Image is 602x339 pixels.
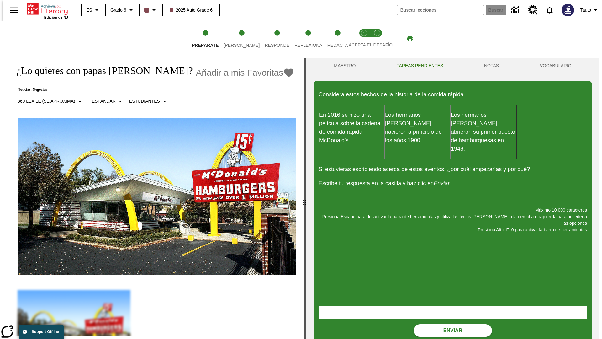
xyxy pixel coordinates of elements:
em: Enviar [434,180,450,186]
span: Responde [265,43,289,48]
p: Presiona Escape para desactivar la barra de herramientas y utiliza las teclas [PERSON_NAME] a la ... [319,213,587,227]
a: Centro de información [507,2,525,19]
span: [PERSON_NAME] [224,43,260,48]
span: Edición de NJ [44,15,68,19]
span: Añadir a mis Favoritas [196,68,283,78]
a: Notificaciones [541,2,558,18]
div: Pulsa la tecla de intro o la barra espaciadora y luego presiona las flechas de derecha e izquierd... [304,58,306,339]
button: Lenguaje: ES, Selecciona un idioma [83,4,103,16]
button: Acepta el desafío contesta step 2 of 2 [368,21,386,56]
span: ACEPTA EL DESAFÍO [349,42,393,47]
p: Estudiantes [129,98,160,105]
button: Tipo de apoyo, Estándar [89,96,127,107]
button: Perfil/Configuración [578,4,602,16]
button: Support Offline [19,325,64,339]
p: Escribe tu respuesta en la casilla y haz clic en . [319,179,587,188]
p: Estándar [92,98,116,105]
text: 2 [376,31,378,35]
button: Seleccione Lexile, 860 Lexile (Se aproxima) [15,96,86,107]
a: Centro de recursos, Se abrirá en una pestaña nueva. [525,2,541,19]
button: Seleccionar estudiante [127,96,171,107]
p: Los hermanos [PERSON_NAME] abrieron su primer puesto de hamburguesas en 1948. [451,111,516,153]
span: Tauto [580,7,591,13]
input: Buscar campo [397,5,484,15]
button: Grado: Grado 6, Elige un grado [108,4,137,16]
p: Considera estos hechos de la historia de la comida rápida. [319,90,587,99]
div: Instructional Panel Tabs [314,58,592,73]
body: Máximo 10,000 caracteres Presiona Escape para desactivar la barra de herramientas y utiliza las t... [3,5,92,11]
h1: ¿Lo quieres con papas [PERSON_NAME]? [10,65,193,77]
p: En 2016 se hizo una película sobre la cadena de comida rápida McDonald's. [319,111,384,145]
button: Prepárate step 1 of 5 [187,21,224,56]
span: Support Offline [32,330,59,334]
span: Prepárate [192,43,219,48]
button: El color de la clase es café oscuro. Cambiar el color de la clase. [142,4,160,16]
span: Redacta [327,43,348,48]
p: 860 Lexile (Se aproxima) [18,98,75,105]
button: Reflexiona step 4 of 5 [289,21,327,56]
img: Avatar [562,4,574,16]
button: TAREAS PENDIENTES [376,58,464,73]
button: Maestro [314,58,376,73]
div: activity [306,58,599,339]
p: Los hermanos [PERSON_NAME] nacieron a principio de los años 1900. [385,111,450,145]
button: Añadir a mis Favoritas - ¿Lo quieres con papas fritas? [196,67,295,78]
p: Noticias: Negocios [10,87,294,92]
text: 1 [363,31,365,35]
p: Máximo 10,000 caracteres [319,207,587,213]
button: Redacta step 5 of 5 [322,21,353,56]
button: NOTAS [464,58,520,73]
button: Abrir el menú lateral [5,1,24,19]
button: Enviar [414,324,492,337]
span: Reflexiona [294,43,322,48]
p: Si estuvieras escribiendo acerca de estos eventos, ¿por cuál empezarías y por qué? [319,165,587,174]
button: Lee step 2 of 5 [219,21,265,56]
button: Escoja un nuevo avatar [558,2,578,18]
span: Grado 6 [110,7,126,13]
img: Uno de los primeros locales de McDonald's, con el icónico letrero rojo y los arcos amarillos. [18,118,296,275]
button: Imprimir [400,33,420,44]
button: Responde step 3 of 5 [260,21,294,56]
div: Portada [27,2,68,19]
button: Acepta el desafío lee step 1 of 2 [355,21,373,56]
div: reading [3,58,304,336]
button: VOCABULARIO [519,58,592,73]
span: ES [86,7,92,13]
p: Presiona Alt + F10 para activar la barra de herramientas [319,227,587,233]
span: 2025 Auto Grade 6 [170,7,213,13]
